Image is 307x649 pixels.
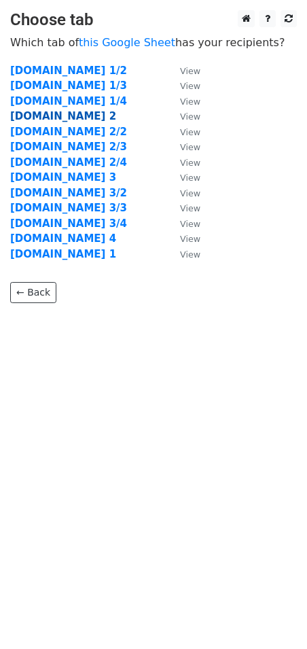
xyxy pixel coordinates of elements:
[180,158,200,168] small: View
[180,66,200,76] small: View
[10,171,116,183] a: [DOMAIN_NAME] 3
[166,217,200,230] a: View
[180,81,200,91] small: View
[166,202,200,214] a: View
[166,80,200,92] a: View
[180,249,200,260] small: View
[10,232,116,245] a: [DOMAIN_NAME] 4
[10,187,127,199] a: [DOMAIN_NAME] 3/2
[180,142,200,152] small: View
[166,248,200,260] a: View
[180,173,200,183] small: View
[166,95,200,107] a: View
[166,187,200,199] a: View
[239,584,307,649] iframe: Chat Widget
[166,65,200,77] a: View
[180,188,200,198] small: View
[10,10,297,30] h3: Choose tab
[180,234,200,244] small: View
[10,202,127,214] a: [DOMAIN_NAME] 3/3
[166,232,200,245] a: View
[166,156,200,169] a: View
[10,217,127,230] a: [DOMAIN_NAME] 3/4
[180,127,200,137] small: View
[10,156,127,169] a: [DOMAIN_NAME] 2/4
[10,282,56,303] a: ← Back
[180,97,200,107] small: View
[166,141,200,153] a: View
[166,126,200,138] a: View
[10,95,127,107] a: [DOMAIN_NAME] 1/4
[180,111,200,122] small: View
[10,110,116,122] a: [DOMAIN_NAME] 2
[180,203,200,213] small: View
[79,36,175,49] a: this Google Sheet
[10,65,127,77] a: [DOMAIN_NAME] 1/2
[10,248,116,260] a: [DOMAIN_NAME] 1
[166,110,200,122] a: View
[166,171,200,183] a: View
[10,141,127,153] a: [DOMAIN_NAME] 2/3
[10,126,127,138] a: [DOMAIN_NAME] 2/2
[180,219,200,229] small: View
[10,35,297,50] p: Which tab of has your recipients?
[10,80,127,92] a: [DOMAIN_NAME] 1/3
